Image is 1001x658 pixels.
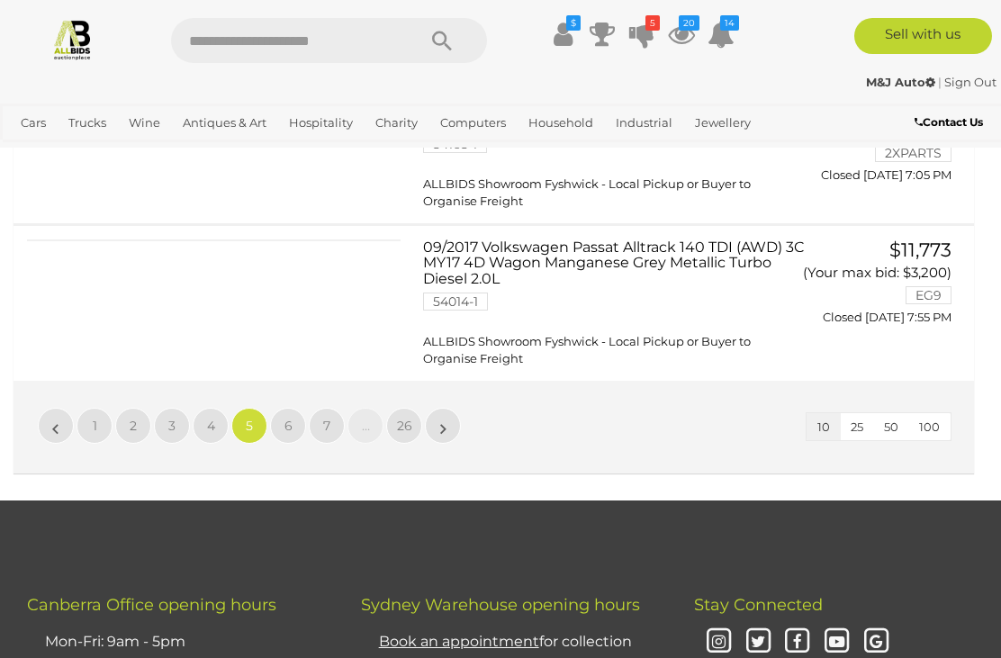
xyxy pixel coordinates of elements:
a: Office [14,138,62,167]
span: 4 [207,418,215,434]
a: 1 [77,408,113,444]
span: 5 [246,418,253,434]
a: … [347,408,383,444]
span: 2 [130,418,137,434]
i: Twitter [743,626,774,658]
i: 20 [679,15,699,31]
b: Contact Us [915,115,983,129]
a: 2 [115,408,151,444]
a: 6 [270,408,306,444]
i: Youtube [821,626,852,658]
a: 5 [231,408,267,444]
span: Canberra Office opening hours [27,595,276,615]
a: $3,260 (Your max bid: $950) 2XPARTS Closed [DATE] 7:05 PM [827,97,956,184]
a: 5 [628,18,655,50]
img: Allbids.com.au [51,18,94,60]
a: Hospitality [282,108,360,138]
u: Book an appointment [379,633,539,650]
a: Trucks [61,108,113,138]
strong: M&J Auto [866,75,935,89]
a: Contact Us [915,113,987,132]
a: Household [521,108,600,138]
span: | [938,75,942,89]
a: Jewellery [688,108,758,138]
span: 7 [323,418,330,434]
a: Cars [14,108,53,138]
i: Google [861,626,892,658]
a: 3 [154,408,190,444]
i: Facebook [782,626,814,658]
a: $11,773 (Your max bid: $3,200) EG9 Closed [DATE] 7:55 PM [827,239,956,326]
a: Computers [433,108,513,138]
button: Search [397,18,487,63]
a: [GEOGRAPHIC_DATA] [130,138,272,167]
a: 7 [309,408,345,444]
a: M&J Auto [866,75,938,89]
span: 25 [851,419,863,434]
a: Antiques & Art [176,108,274,138]
a: 10/2012 Volkswagen Golf GTi 1K MY12 5d Hatchback Silver 2.0L 54165-1 ALLBIDS Showroom Fyshwick - ... [437,97,801,209]
span: Sydney Warehouse opening hours [361,595,640,615]
a: Charity [368,108,425,138]
a: Sports [70,138,122,167]
a: 09/2017 Volkswagen Passat Alltrack 140 TDI (AWD) 3C MY17 4D Wagon Manganese Grey Metallic Turbo D... [437,239,801,367]
button: 100 [908,413,951,441]
button: 50 [873,413,909,441]
span: 1 [93,418,97,434]
span: 100 [919,419,940,434]
span: 50 [884,419,898,434]
button: 10 [807,413,841,441]
button: 25 [840,413,874,441]
i: Instagram [703,626,735,658]
span: $11,773 [889,239,951,261]
a: Sign Out [944,75,996,89]
i: 5 [645,15,660,31]
a: 4 [193,408,229,444]
a: Wine [122,108,167,138]
a: Industrial [609,108,680,138]
a: 14 [708,18,735,50]
span: Stay Connected [694,595,823,615]
a: $ [549,18,576,50]
i: $ [566,15,581,31]
span: 3 [168,418,176,434]
a: « [38,408,74,444]
a: 20 [668,18,695,50]
span: (Your max bid: $3,200) [803,264,951,281]
a: Sell with us [854,18,992,54]
span: 6 [284,418,293,434]
i: 14 [720,15,739,31]
span: 26 [397,418,412,434]
a: 26 [386,408,422,444]
span: 10 [817,419,830,434]
a: » [425,408,461,444]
